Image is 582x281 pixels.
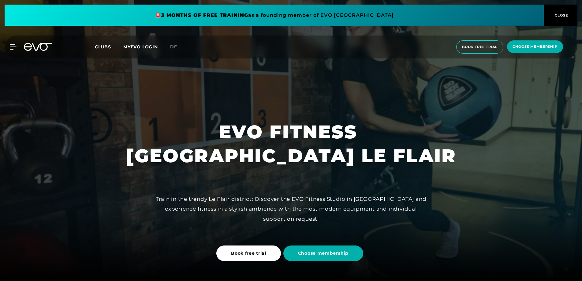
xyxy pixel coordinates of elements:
[95,44,123,50] a: Clubs
[454,40,505,54] a: book free trial
[283,241,366,266] a: Choose membership
[462,44,498,50] span: book free trial
[216,241,283,266] a: Book free trial
[123,44,158,50] a: MYEVO LOGIN
[553,13,568,18] span: CLOSE
[505,40,565,54] a: choose membership
[170,43,185,51] a: de
[544,5,577,26] button: CLOSE
[298,250,349,257] span: Choose membership
[153,194,429,224] div: Train in the trendy Le Flair district: Discover the EVO Fitness Studio in [GEOGRAPHIC_DATA] and e...
[170,44,177,50] span: de
[231,250,266,257] span: Book free trial
[95,44,111,50] span: Clubs
[126,120,456,168] h1: EVO FITNESS [GEOGRAPHIC_DATA] LE FLAIR
[513,44,558,49] span: choose membership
